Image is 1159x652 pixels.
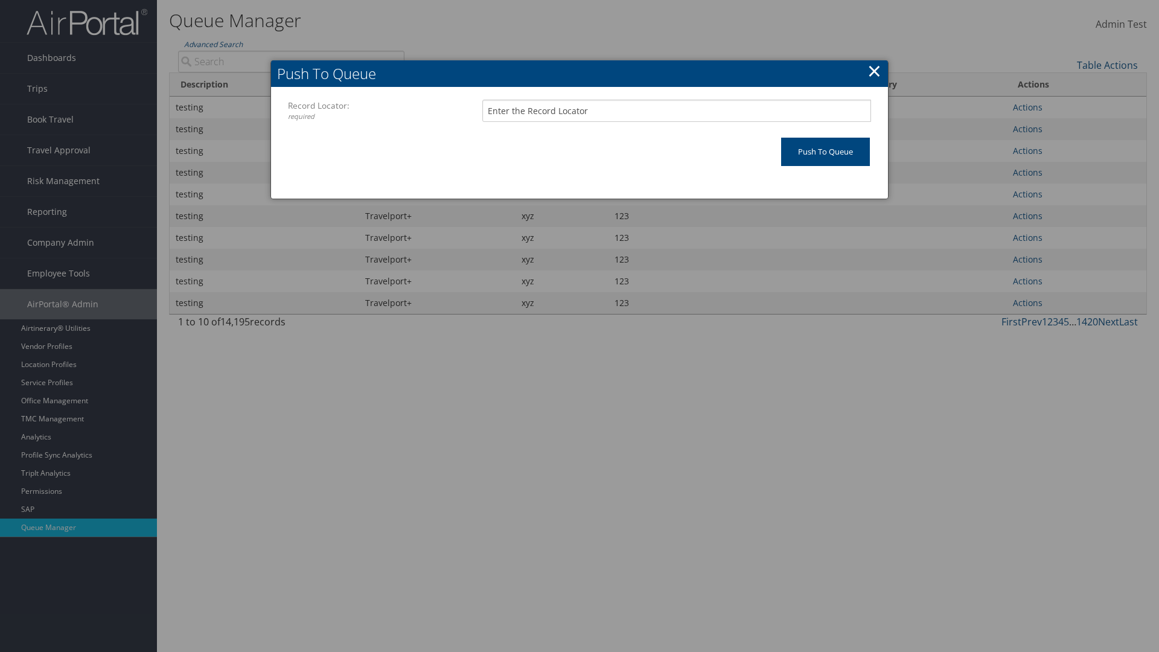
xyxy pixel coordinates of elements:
[781,138,870,166] input: Push To Queue
[271,60,888,87] h2: Push To Queue
[288,112,482,122] div: required
[867,59,881,83] a: ×
[288,100,482,122] label: Record Locator:
[482,100,871,122] input: Enter the Record Locator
